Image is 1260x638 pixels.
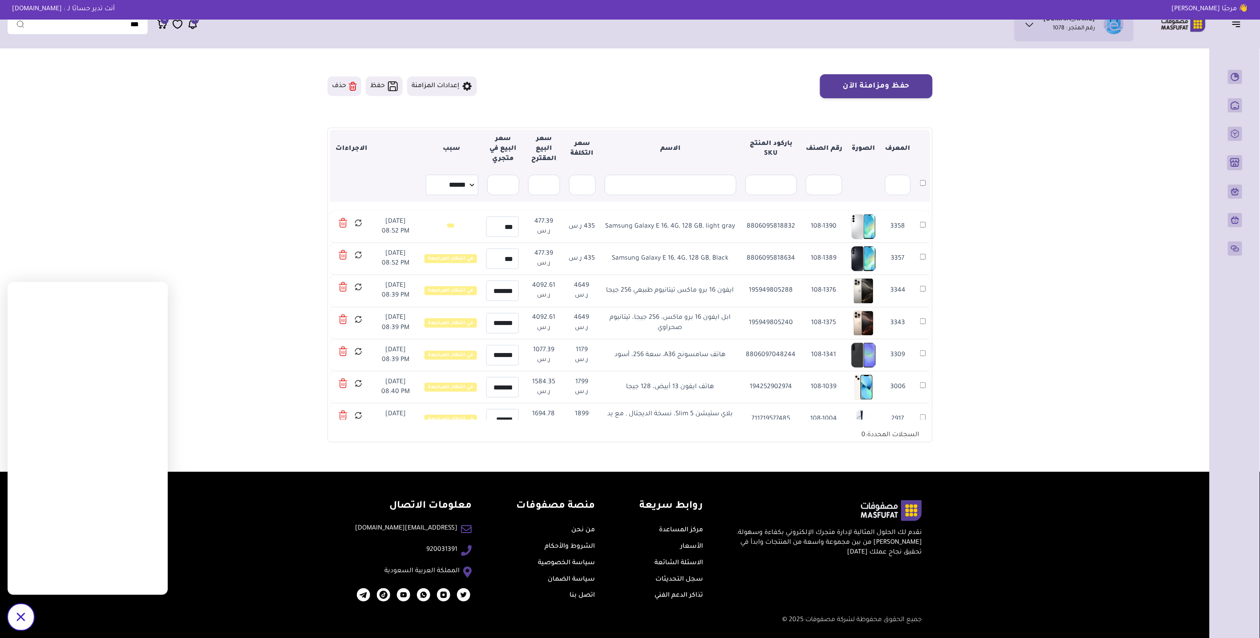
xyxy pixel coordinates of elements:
img: 2025-03-25-67e2a7c3cad15.png [377,588,390,602]
a: المملكة العربية السعودية [384,566,460,576]
a: تذاكر الدعم الفني [655,592,703,599]
a: سجل التحديثات [656,576,703,583]
strong: باركود المنتج SKU [750,140,792,157]
div: السجلات المحددة: [850,425,930,440]
td: 477.39 ر.س [523,243,564,275]
td: [DATE] 08:39 PM [372,275,420,307]
img: 2023-07-25-64c0221ed0464.png [437,588,450,602]
td: 1899 ر.س [564,403,600,435]
img: 2025-05-28-6836ebf6a3a37.png [851,375,876,400]
button: حفظ ومزامنة الآن [820,74,933,98]
span: 0 [861,432,865,439]
td: 711719577485 [741,403,801,435]
td: ابل ايفون 16 برو ماكس، 256 جيجا، تيتانيوم صحراوي [600,307,741,339]
td: 3358 [880,211,915,243]
td: 8806095818832 [741,211,801,243]
a: سياسة الضمان [548,576,595,583]
svg: /svg> [16,613,25,621]
td: 3343 [880,307,915,339]
h6: جميع الحقوق محفوظة لشركة مصفوفات 2025 © [338,616,922,625]
span: في انتظار المراجعة [424,254,477,263]
td: بلاي ستيشن 5 Slim، نسخة الديجتال , مع يد تحكم [600,403,741,435]
td: [DATE] 08:52 PM [372,243,420,275]
td: 8806095818634 [741,243,801,275]
img: 2025-04-29-6810ef26661f3.png [851,407,876,432]
strong: سعر البيع المقترح [531,136,557,163]
button: حذف [327,76,361,96]
td: 195949805240 [741,307,801,339]
a: الاسئلة الشائعة [655,560,703,567]
td: [DATE] 08:39 PM [372,307,420,339]
span: في انتظار المراجعة [424,351,477,360]
p: رقم المتجر : 1078 [1053,24,1095,33]
td: 194252902974 [741,371,801,403]
img: 2023-12-25-6589b5437449c.png [357,588,370,602]
h4: منصة مصفوفات [516,500,595,513]
td: 1077.39 ر.س [523,339,564,371]
td: [DATE] 08:39 PM [372,339,420,371]
a: الأسعار [681,543,703,550]
td: ايفون 16 برو ماكس تيتانيوم طبيعي 256 جيجا [600,275,741,307]
td: هاتف ايفون 13 أبيض، 128 جيجا [600,371,741,403]
td: [DATE] 08:40 PM [372,403,420,435]
span: في انتظار المراجعة [424,286,477,295]
h4: معلومات الاتصال [355,500,472,513]
img: 2025-05-15-6825f8878725e.png [851,311,876,336]
p: أنت تدير حسابًا لـ : [DOMAIN_NAME] [5,4,121,14]
td: 435 ر.س [564,243,600,275]
img: 2023-07-25-64c022301425f.png [417,588,430,602]
a: سياسة الخصوصية [538,560,595,567]
strong: سعر التكلفة [571,140,594,157]
strong: الاجراءات [335,145,367,152]
iframe: Kommo Live Chat [8,282,168,595]
a: 304 [187,19,198,30]
td: 195949805288 [741,275,801,307]
img: 2023-07-25-64c02204370b4.png [397,588,410,602]
td: 4649 ر.س [564,307,600,339]
a: مركز المساعدة [659,527,703,534]
td: 3357 [880,243,915,275]
strong: الصورة [852,145,876,152]
a: 920031391 [426,545,457,555]
span: 304 [191,16,198,24]
h4: روابط سريعة [640,500,703,513]
td: 477.39 ر.س [523,211,564,243]
td: 108-1375 [801,307,846,339]
td: [DATE] 08:52 PM [372,211,420,243]
td: 108-1390 [801,211,846,243]
span: 12 [163,16,167,24]
a: [EMAIL_ADDRESS][DOMAIN_NAME] [355,524,457,534]
button: إعدادات المزامنة [407,76,477,96]
span: في انتظار المراجعة [424,383,477,392]
strong: المعرف [885,145,911,152]
strong: رقم الصنف [806,145,842,152]
td: 8806097048244 [741,339,801,371]
img: 2023-07-25-64c0220d47a7b.png [457,588,470,602]
td: 3344 [880,275,915,307]
td: 4649 ر.س [564,275,600,307]
td: 4092.61 ر.س [523,275,564,307]
button: حفظ [366,76,403,96]
img: 2025-05-05-6818e7b0c674e.png [851,343,876,368]
a: الشروط والأحكام [545,543,595,550]
td: 435 ر.س [564,211,600,243]
td: Samsung Galaxy E 16, 4G, 128 GB, Black [600,243,741,275]
td: 108-1004 [801,403,846,435]
span: في انتظار المراجعة [424,318,477,327]
img: Logo [1155,16,1212,33]
h1: [DOMAIN_NAME] [1044,16,1095,24]
a: 12 [157,19,168,30]
td: 2917 [880,403,915,435]
td: Samsung Galaxy E 16, 4G, 128 GB, light gray [600,211,741,243]
p: 👋 مرحبًا [PERSON_NAME] [1165,4,1255,14]
img: eShop.sa [1104,14,1124,34]
p: نقدم لك الحلول المثالية لإدارة متجرك الإلكتروني بكفاءة وسهولة. [PERSON_NAME] من بين مجموعة واسعة ... [731,528,922,558]
td: 1694.78 ر.س [523,403,564,435]
td: 4092.61 ر.س [523,307,564,339]
td: 3006 [880,371,915,403]
img: 2025-05-18-6829af1c45924.png [851,278,876,303]
strong: سعر البيع في متجري [489,136,517,163]
td: 108-1376 [801,275,846,307]
a: اتصل بنا [569,592,595,599]
td: 3309 [880,339,915,371]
